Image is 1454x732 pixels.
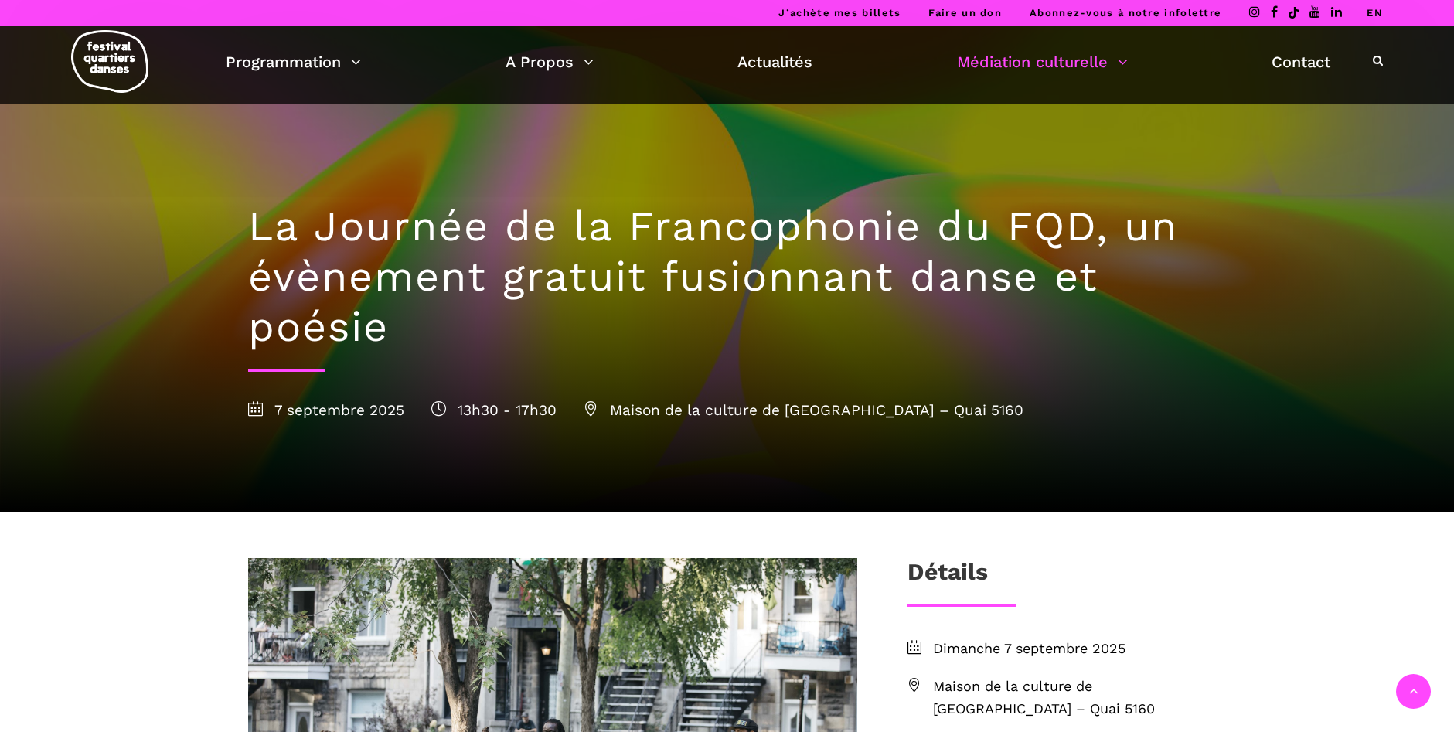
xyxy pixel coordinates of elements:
span: 7 septembre 2025 [248,401,404,419]
span: Maison de la culture de [GEOGRAPHIC_DATA] – Quai 5160 [584,401,1023,419]
a: Actualités [737,49,812,75]
span: Dimanche 7 septembre 2025 [933,638,1207,660]
a: Contact [1272,49,1330,75]
a: Programmation [226,49,361,75]
a: A Propos [506,49,594,75]
a: EN [1367,7,1383,19]
a: Médiation culturelle [957,49,1128,75]
a: Faire un don [928,7,1002,19]
img: logo-fqd-med [71,30,148,93]
a: J’achète mes billets [778,7,901,19]
span: Maison de la culture de [GEOGRAPHIC_DATA] – Quai 5160 [933,676,1207,720]
h1: La Journée de la Francophonie du FQD, un évènement gratuit fusionnant danse et poésie [248,202,1207,352]
span: 13h30 - 17h30 [431,401,557,419]
h3: Détails [907,558,988,597]
a: Abonnez-vous à notre infolettre [1030,7,1221,19]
